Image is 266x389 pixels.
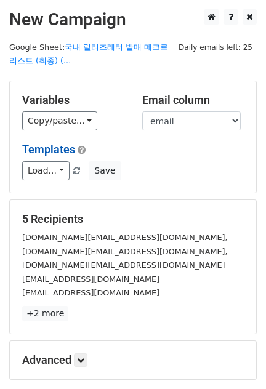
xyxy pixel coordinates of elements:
[22,275,159,284] small: [EMAIL_ADDRESS][DOMAIN_NAME]
[22,143,75,156] a: Templates
[174,41,257,54] span: Daily emails left: 25
[9,42,168,66] a: 국내 릴리즈레터 발매 메크로 리스트 (최종) (...
[22,111,97,130] a: Copy/paste...
[22,306,68,321] a: +2 more
[9,9,257,30] h2: New Campaign
[89,161,121,180] button: Save
[22,353,244,367] h5: Advanced
[22,233,228,270] small: [DOMAIN_NAME][EMAIL_ADDRESS][DOMAIN_NAME], [DOMAIN_NAME][EMAIL_ADDRESS][DOMAIN_NAME], [DOMAIN_NAM...
[22,94,124,107] h5: Variables
[22,288,159,297] small: [EMAIL_ADDRESS][DOMAIN_NAME]
[9,42,168,66] small: Google Sheet:
[142,94,244,107] h5: Email column
[174,42,257,52] a: Daily emails left: 25
[22,212,244,226] h5: 5 Recipients
[22,161,70,180] a: Load...
[204,330,266,389] iframe: Chat Widget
